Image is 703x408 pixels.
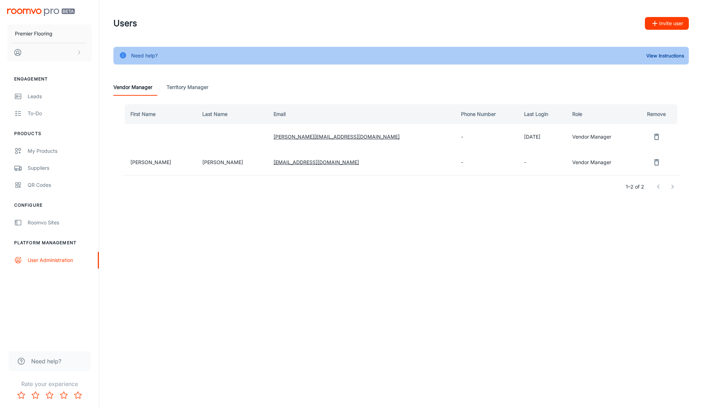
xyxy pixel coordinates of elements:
th: Last Login [518,104,567,124]
a: Vendor Manager [113,79,152,96]
button: remove user [649,130,664,144]
th: Phone Number [455,104,518,124]
th: First Name [122,104,197,124]
td: Vendor Manager [567,150,635,175]
td: [DATE] [518,124,567,150]
td: - [518,150,567,175]
p: 1–2 of 2 [626,183,644,191]
td: - [455,124,518,150]
button: View Instructions [645,50,686,61]
div: My Products [28,147,92,155]
div: To-do [28,110,92,117]
div: Leads [28,93,92,100]
button: Invite user [645,17,689,30]
td: [PERSON_NAME] [197,150,268,175]
div: Suppliers [28,164,92,172]
p: Premier Flooring [15,30,52,38]
a: [PERSON_NAME][EMAIL_ADDRESS][DOMAIN_NAME] [274,134,400,140]
h1: Users [113,17,137,30]
th: Role [567,104,635,124]
td: [PERSON_NAME] [122,150,197,175]
td: - [455,150,518,175]
button: Premier Flooring [7,24,92,43]
div: Roomvo Sites [28,219,92,227]
th: Email [268,104,455,124]
img: Roomvo PRO Beta [7,9,75,16]
button: remove user [649,155,664,169]
td: Vendor Manager [567,124,635,150]
div: QR Codes [28,181,92,189]
th: Remove [635,104,680,124]
div: Need help? [131,49,158,62]
th: Last Name [197,104,268,124]
a: Territory Manager [167,79,208,96]
a: [EMAIL_ADDRESS][DOMAIN_NAME] [274,159,359,165]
